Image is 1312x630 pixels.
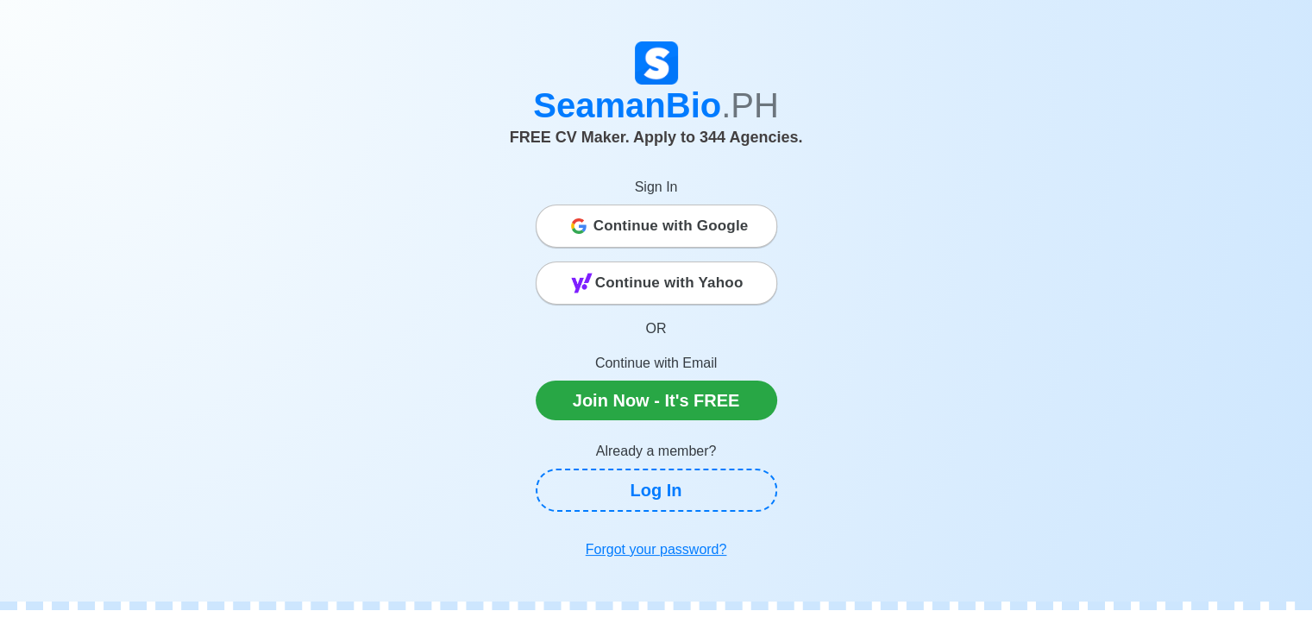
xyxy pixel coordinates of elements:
[595,266,744,300] span: Continue with Yahoo
[635,41,678,85] img: Logo
[536,469,777,512] a: Log In
[178,85,1135,126] h1: SeamanBio
[536,353,777,374] p: Continue with Email
[586,542,727,557] u: Forgot your password?
[536,205,777,248] button: Continue with Google
[536,532,777,567] a: Forgot your password?
[536,318,777,339] p: OR
[536,441,777,462] p: Already a member?
[721,86,779,124] span: .PH
[536,381,777,420] a: Join Now - It's FREE
[510,129,803,146] span: FREE CV Maker. Apply to 344 Agencies.
[593,209,749,243] span: Continue with Google
[536,261,777,305] button: Continue with Yahoo
[536,177,777,198] p: Sign In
